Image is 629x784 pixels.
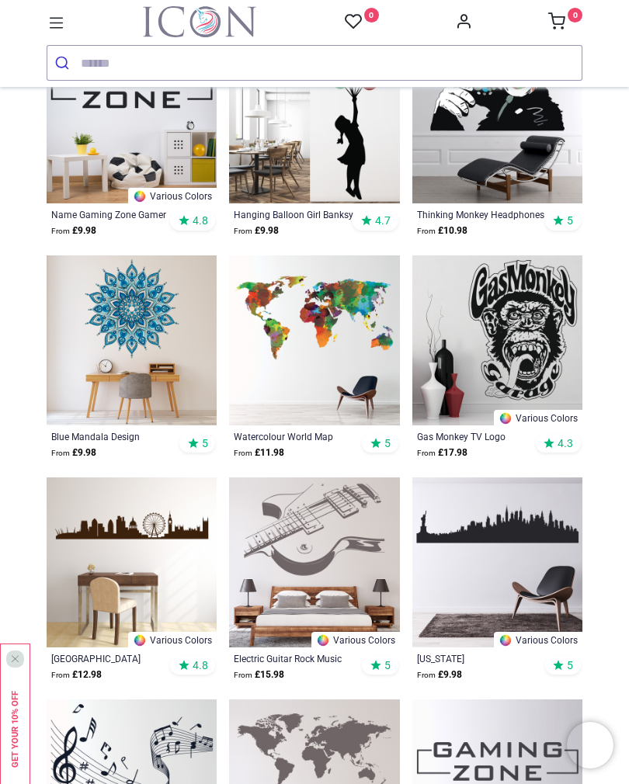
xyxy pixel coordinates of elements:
[567,722,613,768] iframe: Brevo live chat
[412,477,582,647] img: New York USA City Skyline Wall Sticker - Mod8
[567,658,573,672] span: 5
[47,255,217,425] img: Blue Mandala Design Wall Sticker
[499,411,513,425] img: Color Wheel
[384,436,391,450] span: 5
[311,632,400,647] a: Various Colors
[234,430,363,442] a: Watercolour World Map
[133,189,147,203] img: Color Wheel
[229,33,399,203] img: Hanging Balloon Girl Banksy Wall Sticker
[47,33,217,203] img: Personalised Name Gaming Zone Gamer Wall Sticker
[193,213,208,227] span: 4.8
[51,430,180,442] a: Blue Mandala Design
[417,446,467,460] strong: £ 17.98
[375,213,391,227] span: 4.7
[234,208,363,220] a: Hanging Balloon Girl Banksy
[234,449,252,457] span: From
[51,449,70,457] span: From
[417,208,546,220] a: Thinking Monkey Headphones Banksy
[234,446,284,460] strong: £ 11.98
[417,652,546,664] a: [US_STATE] [GEOGRAPHIC_DATA] City Skyline
[499,633,513,647] img: Color Wheel
[47,477,217,647] img: London City Skyline UK Cityscape Wall Sticker
[51,652,180,664] a: [GEOGRAPHIC_DATA] [GEOGRAPHIC_DATA] UK Cityscape
[229,477,399,647] img: Electric Guitar Rock Music Wall Sticker
[51,224,96,238] strong: £ 9.98
[548,17,582,29] a: 0
[47,46,81,80] button: Submit
[364,8,379,23] sup: 0
[417,227,436,235] span: From
[128,632,217,647] a: Various Colors
[417,224,467,238] strong: £ 10.98
[51,208,180,220] a: Name Gaming Zone Gamer
[417,449,436,457] span: From
[51,446,96,460] strong: £ 9.98
[455,17,472,29] a: Account Info
[202,436,208,450] span: 5
[234,668,284,682] strong: £ 15.98
[234,224,279,238] strong: £ 9.98
[128,188,217,203] a: Various Colors
[417,671,436,679] span: From
[193,658,208,672] span: 4.8
[133,633,147,647] img: Color Wheel
[417,430,546,442] a: Gas Monkey TV Logo
[234,227,252,235] span: From
[568,8,582,23] sup: 0
[417,668,462,682] strong: £ 9.98
[51,668,102,682] strong: £ 12.98
[234,671,252,679] span: From
[412,255,582,425] img: Gas Monkey TV Logo Wall Sticker
[384,658,391,672] span: 5
[567,213,573,227] span: 5
[51,671,70,679] span: From
[316,633,330,647] img: Color Wheel
[494,410,582,425] a: Various Colors
[558,436,573,450] span: 4.3
[143,6,256,37] img: Icon Wall Stickers
[229,255,399,425] img: Watercolour World Map Wall Sticker - Mod5
[234,652,363,664] a: Electric Guitar Rock Music
[412,33,582,203] img: Thinking Monkey Headphones Banksy Wall Sticker
[143,6,256,37] a: Logo of Icon Wall Stickers
[494,632,582,647] a: Various Colors
[345,12,379,32] a: 0
[51,227,70,235] span: From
